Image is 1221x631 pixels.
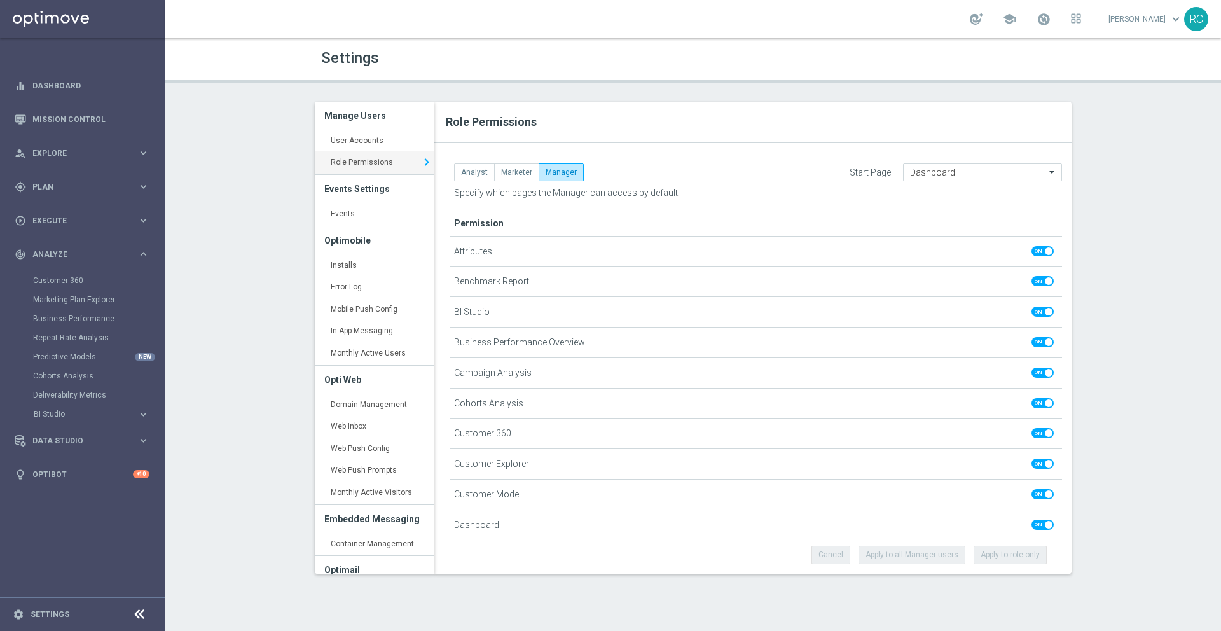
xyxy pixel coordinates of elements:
[33,314,132,324] a: Business Performance
[454,428,511,439] span: Customer 360
[321,49,684,67] h1: Settings
[454,276,529,287] span: Benchmark Report
[33,371,132,381] a: Cohorts Analysis
[33,390,132,400] a: Deliverability Metrics
[15,215,137,226] div: Execute
[33,275,132,286] a: Customer 360
[33,271,164,290] div: Customer 360
[315,342,434,365] a: Monthly Active Users
[446,114,1056,130] h2: Role Permissions
[454,163,495,181] button: Analyst
[137,214,149,226] i: keyboard_arrow_right
[33,405,164,424] div: BI Studio
[324,102,425,130] h3: Manage Users
[14,182,150,192] button: gps_fixed Plan keyboard_arrow_right
[1002,12,1016,26] span: school
[14,81,150,91] button: equalizer Dashboard
[454,188,680,198] span: Specify which pages the Manager can access by default:
[315,320,434,343] a: In-App Messaging
[32,69,149,102] a: Dashboard
[33,333,132,343] a: Repeat Rate Analysis
[454,459,529,469] span: Customer Explorer
[315,276,434,299] a: Error Log
[974,546,1047,564] button: Apply to role only
[15,80,26,92] i: equalizer
[137,434,149,447] i: keyboard_arrow_right
[15,148,26,159] i: person_search
[33,309,164,328] div: Business Performance
[850,167,891,178] label: Start Page
[34,410,137,418] div: BI Studio
[14,249,150,260] button: track_changes Analyze keyboard_arrow_right
[450,218,1062,236] div: Permission
[137,181,149,193] i: keyboard_arrow_right
[135,353,155,361] div: NEW
[32,183,137,191] span: Plan
[15,181,26,193] i: gps_fixed
[324,175,425,203] h3: Events Settings
[33,290,164,309] div: Marketing Plan Explorer
[1184,7,1208,31] div: RC
[324,505,425,533] h3: Embedded Messaging
[33,295,132,305] a: Marketing Plan Explorer
[133,470,149,478] div: +10
[32,149,137,157] span: Explore
[15,215,26,226] i: play_circle_outline
[32,251,137,258] span: Analyze
[15,102,149,136] div: Mission Control
[137,147,149,159] i: keyboard_arrow_right
[315,394,434,417] a: Domain Management
[454,489,521,500] span: Customer Model
[33,409,150,419] button: BI Studio keyboard_arrow_right
[315,533,434,556] a: Container Management
[315,151,434,174] a: Role Permissions
[315,130,434,153] a: User Accounts
[15,249,137,260] div: Analyze
[33,347,164,366] div: Predictive Models
[33,328,164,347] div: Repeat Rate Analysis
[419,153,434,172] i: keyboard_arrow_right
[315,203,434,226] a: Events
[34,410,125,418] span: BI Studio
[15,181,137,193] div: Plan
[33,366,164,385] div: Cohorts Analysis
[15,469,26,480] i: lightbulb
[14,436,150,446] button: Data Studio keyboard_arrow_right
[324,556,425,584] h3: Optimail
[454,337,585,348] span: Business Performance Overview
[903,163,1062,181] ng-select: Dashboard
[315,459,434,482] a: Web Push Prompts
[14,469,150,480] button: lightbulb Optibot +10
[32,437,137,445] span: Data Studio
[315,415,434,438] a: Web Inbox
[454,246,492,257] span: Attributes
[14,148,150,158] div: person_search Explore keyboard_arrow_right
[539,163,584,181] button: Manager
[315,298,434,321] a: Mobile Push Config
[14,216,150,226] div: play_circle_outline Execute keyboard_arrow_right
[1169,12,1183,26] span: keyboard_arrow_down
[32,457,133,491] a: Optibot
[32,102,149,136] a: Mission Control
[14,114,150,125] div: Mission Control
[811,546,850,564] button: Cancel
[15,249,26,260] i: track_changes
[324,226,425,254] h3: Optimobile
[454,520,499,530] span: Dashboard
[15,69,149,102] div: Dashboard
[33,352,132,362] a: Predictive Models
[315,254,434,277] a: Installs
[1107,10,1184,29] a: [PERSON_NAME]keyboard_arrow_down
[33,385,164,405] div: Deliverability Metrics
[454,368,532,378] span: Campaign Analysis
[137,408,149,420] i: keyboard_arrow_right
[32,217,137,225] span: Execute
[31,611,69,618] a: Settings
[15,148,137,159] div: Explore
[315,438,434,461] a: Web Push Config
[15,457,149,491] div: Optibot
